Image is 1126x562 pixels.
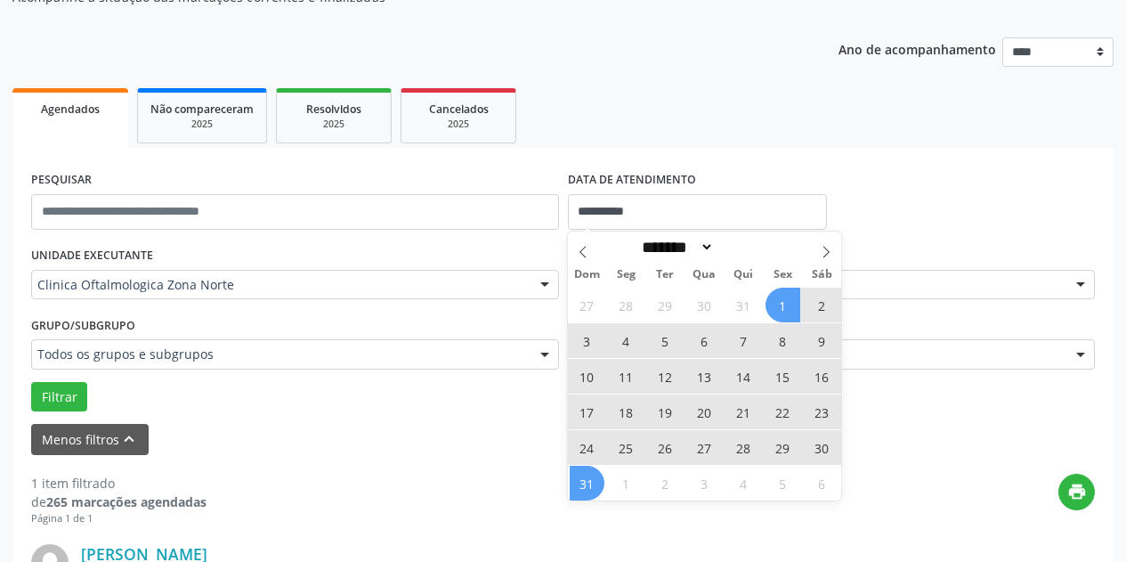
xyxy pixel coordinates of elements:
[570,395,604,429] span: Agosto 17, 2025
[570,466,604,501] span: Agosto 31, 2025
[766,466,800,501] span: Setembro 5, 2025
[414,118,503,131] div: 2025
[31,511,207,526] div: Página 1 de 1
[726,395,761,429] span: Agosto 21, 2025
[805,395,839,429] span: Agosto 23, 2025
[306,102,361,117] span: Resolvidos
[568,167,696,194] label: DATA DE ATENDIMENTO
[609,395,644,429] span: Agosto 18, 2025
[609,359,644,394] span: Agosto 11, 2025
[714,238,773,257] input: Year
[648,359,683,394] span: Agosto 12, 2025
[766,395,800,429] span: Agosto 22, 2025
[648,430,683,465] span: Agosto 26, 2025
[119,429,139,449] i: keyboard_arrow_up
[648,395,683,429] span: Agosto 19, 2025
[570,323,604,358] span: Agosto 3, 2025
[766,323,800,358] span: Agosto 8, 2025
[31,312,135,339] label: Grupo/Subgrupo
[726,288,761,322] span: Julho 31, 2025
[289,118,378,131] div: 2025
[609,288,644,322] span: Julho 28, 2025
[31,242,153,270] label: UNIDADE EXECUTANTE
[636,238,715,257] select: Month
[805,323,839,358] span: Agosto 9, 2025
[648,288,683,322] span: Julho 29, 2025
[724,269,763,281] span: Qui
[37,276,522,294] span: Clinica Oftalmologica Zona Norte
[570,288,604,322] span: Julho 27, 2025
[568,269,607,281] span: Dom
[838,37,996,60] p: Ano de acompanhamento
[687,395,722,429] span: Agosto 20, 2025
[606,269,645,281] span: Seg
[648,466,683,501] span: Setembro 2, 2025
[726,430,761,465] span: Agosto 28, 2025
[1067,482,1087,501] i: print
[766,430,800,465] span: Agosto 29, 2025
[150,102,254,117] span: Não compareceram
[31,167,92,194] label: PESQUISAR
[763,269,802,281] span: Sex
[41,102,100,117] span: Agendados
[687,430,722,465] span: Agosto 27, 2025
[31,493,207,511] div: de
[805,359,839,394] span: Agosto 16, 2025
[687,323,722,358] span: Agosto 6, 2025
[802,269,841,281] span: Sáb
[648,323,683,358] span: Agosto 5, 2025
[37,346,522,363] span: Todos os grupos e subgrupos
[46,493,207,510] strong: 265 marcações agendadas
[31,474,207,493] div: 1 item filtrado
[766,288,800,322] span: Agosto 1, 2025
[726,359,761,394] span: Agosto 14, 2025
[429,102,489,117] span: Cancelados
[805,430,839,465] span: Agosto 30, 2025
[31,424,149,455] button: Menos filtroskeyboard_arrow_up
[687,359,722,394] span: Agosto 13, 2025
[685,269,724,281] span: Qua
[805,288,839,322] span: Agosto 2, 2025
[31,382,87,412] button: Filtrar
[726,466,761,501] span: Setembro 4, 2025
[687,288,722,322] span: Julho 30, 2025
[609,430,644,465] span: Agosto 25, 2025
[805,466,839,501] span: Setembro 6, 2025
[609,323,644,358] span: Agosto 4, 2025
[609,466,644,501] span: Setembro 1, 2025
[645,269,685,281] span: Ter
[150,118,254,131] div: 2025
[687,466,722,501] span: Setembro 3, 2025
[1058,474,1095,510] button: print
[570,359,604,394] span: Agosto 10, 2025
[726,323,761,358] span: Agosto 7, 2025
[766,359,800,394] span: Agosto 15, 2025
[570,430,604,465] span: Agosto 24, 2025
